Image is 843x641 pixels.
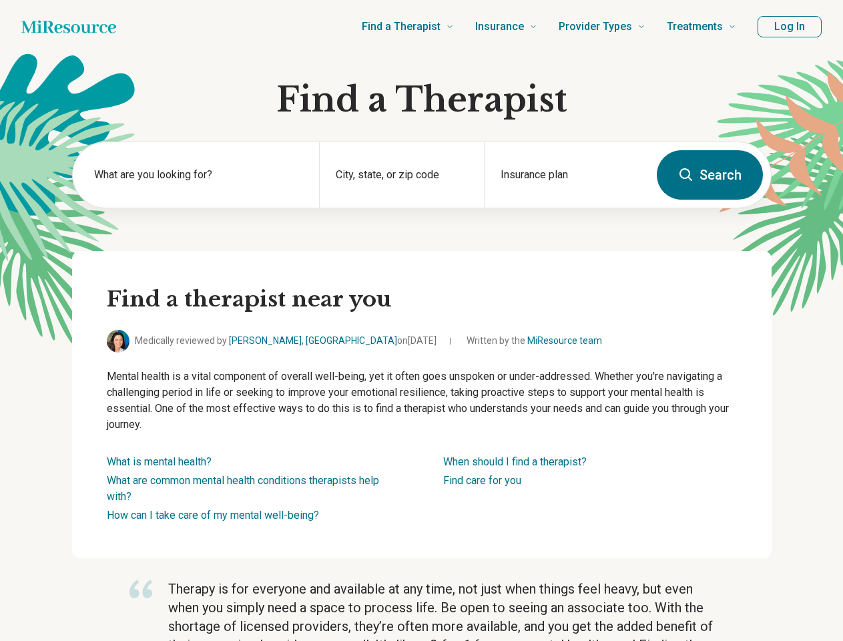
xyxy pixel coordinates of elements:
[443,455,587,468] a: When should I find a therapist?
[527,335,602,346] a: MiResource team
[397,335,437,346] span: on [DATE]
[657,150,763,200] button: Search
[94,167,304,183] label: What are you looking for?
[107,509,319,521] a: How can I take care of my mental well-being?
[467,334,602,348] span: Written by the
[72,80,772,120] h1: Find a Therapist
[135,334,437,348] span: Medically reviewed by
[229,335,397,346] a: [PERSON_NAME], [GEOGRAPHIC_DATA]
[107,286,737,314] h2: Find a therapist near you
[362,17,441,36] span: Find a Therapist
[21,13,116,40] a: Home page
[443,474,521,487] a: Find care for you
[107,369,737,433] p: Mental health is a vital component of overall well-being, yet it often goes unspoken or under-add...
[559,17,632,36] span: Provider Types
[107,474,379,503] a: What are common mental health conditions therapists help with?
[475,17,524,36] span: Insurance
[667,17,723,36] span: Treatments
[107,455,212,468] a: What is mental health?
[758,16,822,37] button: Log In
